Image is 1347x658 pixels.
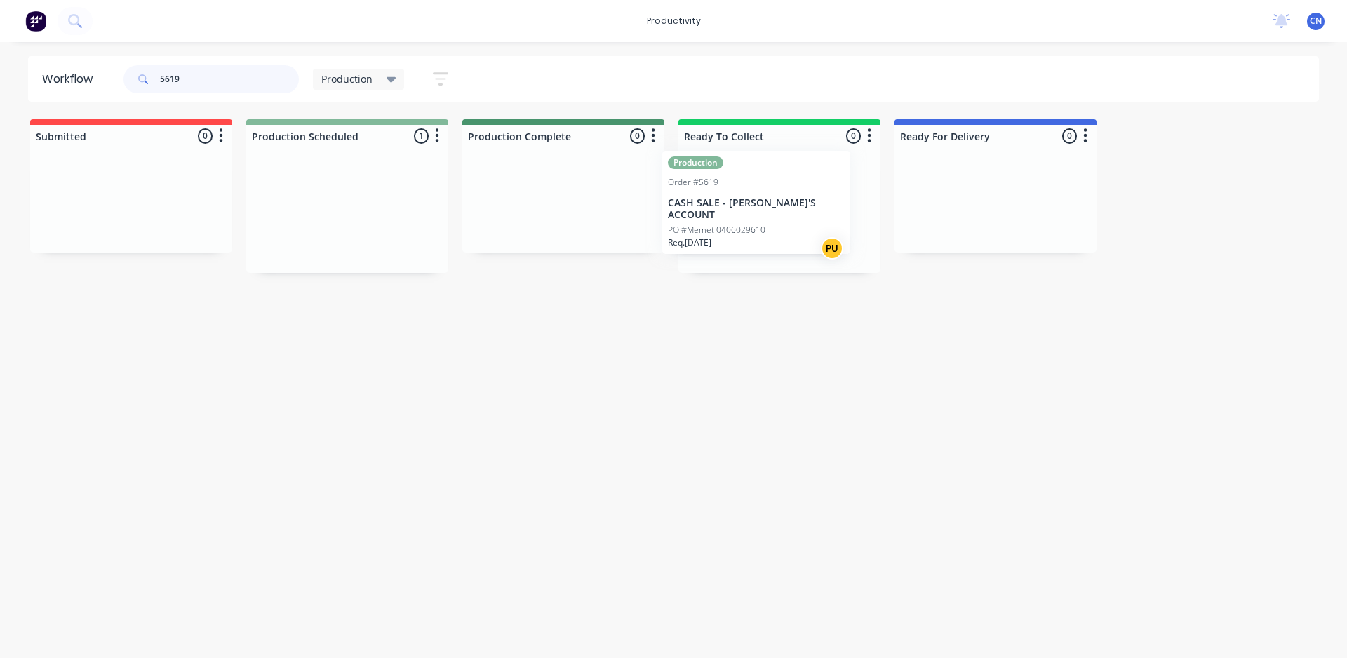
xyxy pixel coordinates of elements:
input: Search for orders... [160,65,299,93]
span: Production [321,72,373,86]
div: Workflow [42,71,100,88]
img: Factory [25,11,46,32]
div: productivity [640,11,708,32]
span: CN [1310,15,1322,27]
